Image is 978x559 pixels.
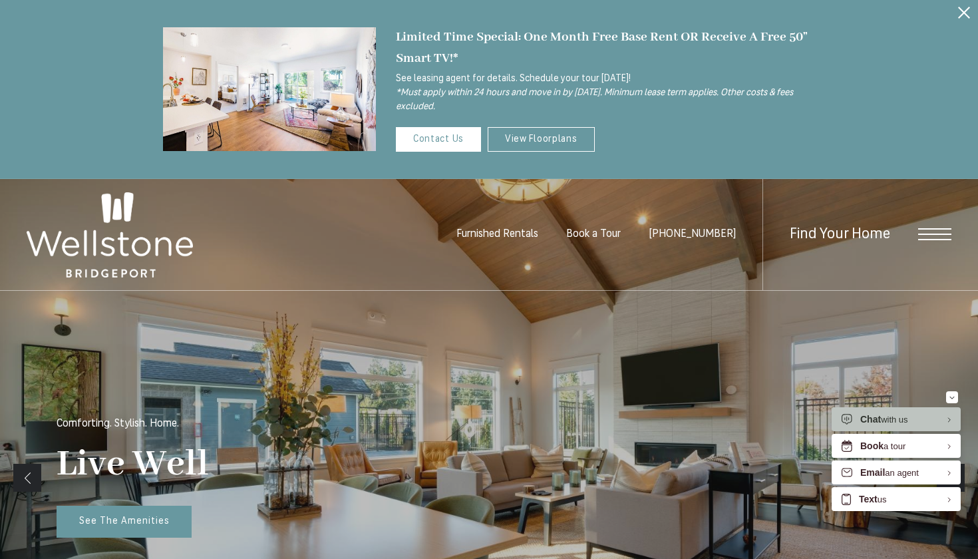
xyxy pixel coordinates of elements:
[456,229,538,240] a: Furnished Rentals
[396,27,815,69] div: Limited Time Special: One Month Free Base Rent OR Receive A Free 50” Smart TV!*
[918,228,951,240] button: Open Menu
[163,27,376,152] img: Settle into comfort at Wellstone
[396,88,793,112] i: *Must apply within 24 hours and move in by [DATE]. Minimum lease term applies. Other costs & fees...
[79,516,170,526] span: See The Amenities
[57,443,209,488] p: Live Well
[57,506,192,538] a: See The Amenities
[57,419,179,429] p: Comforting. Stylish. Home.
[396,72,815,114] p: See leasing agent for details. Schedule your tour [DATE]!
[649,229,736,240] a: Call Us at (253) 642-8681
[13,464,41,492] a: Previous
[27,192,193,278] img: Wellstone
[396,127,481,152] a: Contact Us
[790,227,890,242] a: Find Your Home
[649,229,736,240] span: [PHONE_NUMBER]
[566,229,621,240] a: Book a Tour
[488,127,595,152] a: View Floorplans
